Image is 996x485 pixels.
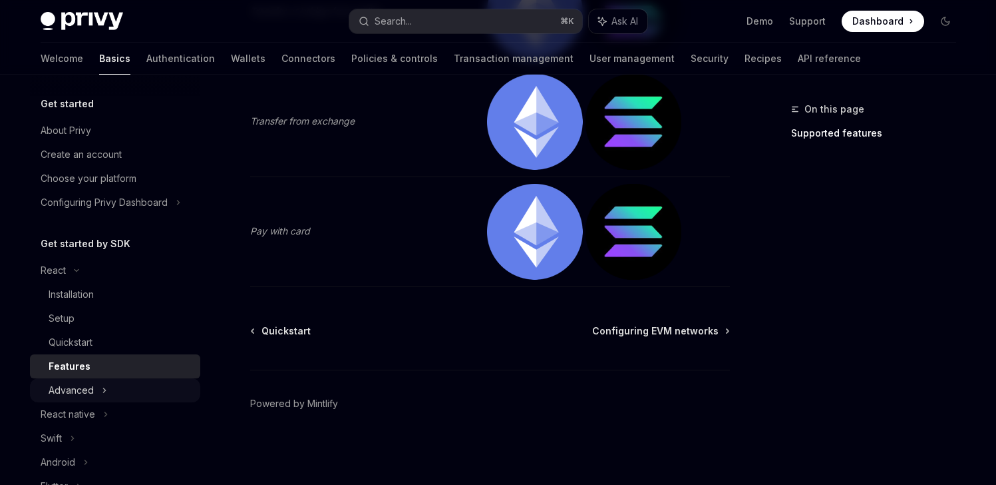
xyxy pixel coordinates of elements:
[49,358,90,374] div: Features
[49,334,92,350] div: Quickstart
[41,96,94,112] h5: Get started
[585,74,681,170] img: solana.png
[49,382,94,398] div: Advanced
[585,184,681,280] img: solana.png
[41,454,75,470] div: Android
[30,143,200,167] a: Create an account
[41,430,62,446] div: Swift
[30,354,200,378] a: Features
[592,324,729,338] a: Configuring EVM networks
[454,43,574,75] a: Transaction management
[349,9,582,33] button: Search...⌘K
[146,43,215,75] a: Authentication
[487,184,583,280] img: ethereum.png
[798,43,861,75] a: API reference
[231,43,265,75] a: Wallets
[589,43,675,75] a: User management
[487,74,583,170] img: ethereum.png
[261,324,311,338] span: Quickstart
[49,286,94,302] div: Installation
[99,43,130,75] a: Basics
[804,101,864,117] span: On this page
[49,310,75,326] div: Setup
[30,282,200,306] a: Installation
[41,262,66,278] div: React
[611,15,638,28] span: Ask AI
[375,13,412,29] div: Search...
[691,43,729,75] a: Security
[41,147,122,163] div: Create an account
[41,123,91,139] div: About Privy
[791,123,967,144] a: Supported features
[41,43,83,75] a: Welcome
[250,397,338,410] a: Powered by Mintlify
[842,11,924,32] a: Dashboard
[250,115,355,127] em: Transfer from exchange
[30,119,200,143] a: About Privy
[41,12,123,31] img: dark logo
[30,330,200,354] a: Quickstart
[41,406,95,422] div: React native
[935,11,956,32] button: Toggle dark mode
[251,324,311,338] a: Quickstart
[592,324,719,338] span: Configuring EVM networks
[745,43,782,75] a: Recipes
[351,43,438,75] a: Policies & controls
[30,167,200,191] a: Choose your platform
[560,16,574,27] span: ⌘ K
[281,43,335,75] a: Connectors
[30,306,200,330] a: Setup
[41,236,130,252] h5: Get started by SDK
[852,15,904,28] span: Dashboard
[789,15,826,28] a: Support
[589,9,647,33] button: Ask AI
[250,225,310,237] em: Pay with card
[747,15,773,28] a: Demo
[41,195,168,211] div: Configuring Privy Dashboard
[41,171,136,187] div: Choose your platform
